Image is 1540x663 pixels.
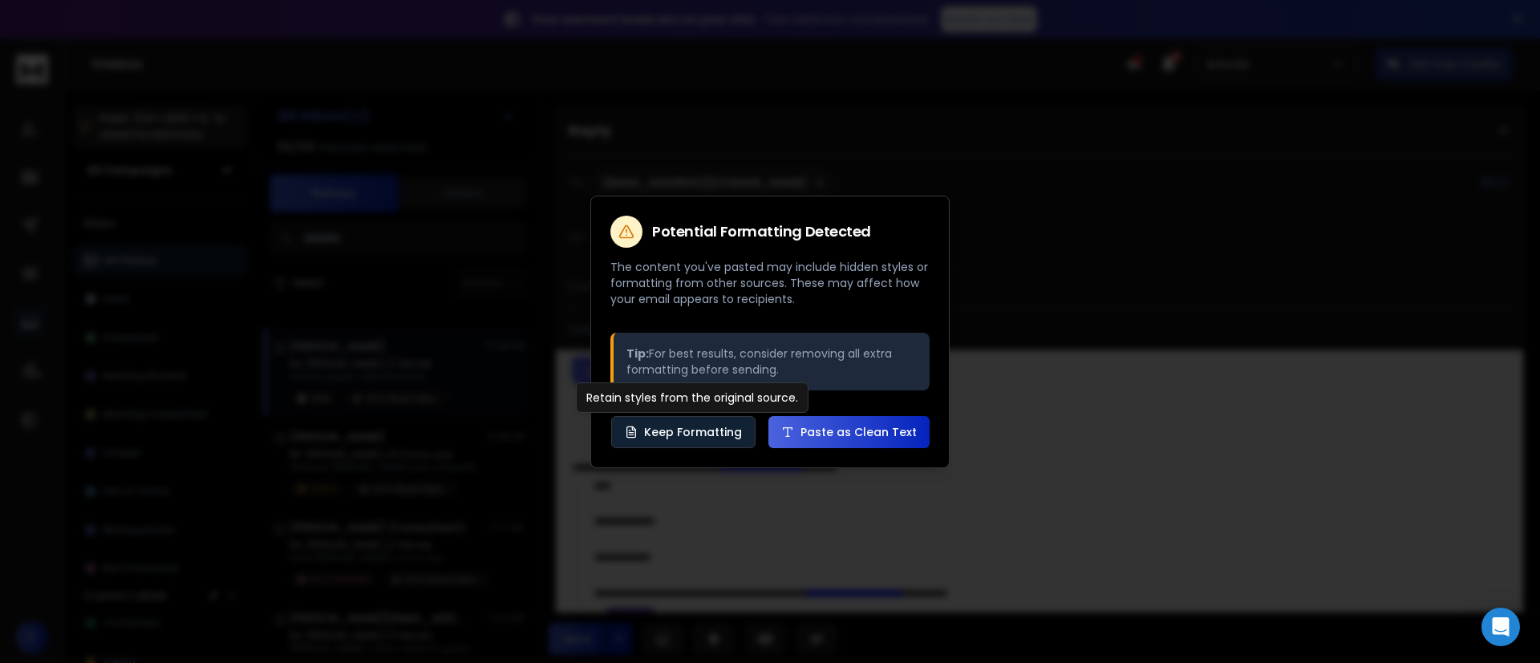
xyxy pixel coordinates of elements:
[1481,608,1520,646] div: Open Intercom Messenger
[768,416,930,448] button: Paste as Clean Text
[626,346,649,362] strong: Tip:
[652,224,871,239] h2: Potential Formatting Detected
[576,382,808,413] div: Retain styles from the original source.
[610,259,930,307] p: The content you've pasted may include hidden styles or formatting from other sources. These may a...
[626,346,917,378] p: For best results, consider removing all extra formatting before sending.
[611,416,756,448] button: Keep Formatting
